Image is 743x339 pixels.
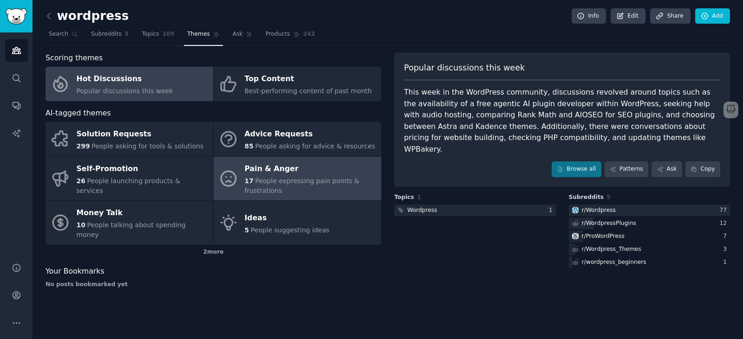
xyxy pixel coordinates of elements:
[582,245,641,254] div: r/ Wordpress_Themes
[569,243,730,255] a: r/Wordpress_Themes3
[245,211,330,225] div: Ideas
[77,221,186,238] span: People talking about spending money
[187,30,210,38] span: Themes
[214,67,381,101] a: Top ContentBest-performing content of past month
[88,27,132,46] a: Subreddits5
[719,206,730,215] div: 77
[404,87,720,155] div: This week in the WordPress community, discussions revolved around topics such as the availability...
[685,161,720,177] button: Copy
[417,194,421,200] span: 1
[77,177,85,185] span: 26
[245,72,372,87] div: Top Content
[77,127,204,142] div: Solution Requests
[611,8,645,24] a: Edit
[607,194,611,200] span: 5
[77,161,209,176] div: Self-Promotion
[77,206,209,221] div: Money Talk
[569,217,730,229] a: r/WordpressPlugins12
[245,127,375,142] div: Advice Requests
[245,87,372,95] span: Best-performing content of past month
[569,256,730,268] a: r/wordpress_beginners1
[46,245,381,260] div: 2 more
[695,8,730,24] a: Add
[245,142,254,150] span: 85
[77,142,90,150] span: 299
[723,245,730,254] div: 3
[6,8,27,25] img: GummySearch logo
[245,177,359,194] span: People expressing pain points & frustrations
[125,30,129,38] span: 5
[569,230,730,242] a: ProWordPressr/ProWordPress7
[46,281,381,289] div: No posts bookmarked yet
[582,206,616,215] div: r/ Wordpress
[245,161,377,176] div: Pain & Anger
[394,205,556,216] a: Wordpress1
[46,52,103,64] span: Scoring themes
[46,9,129,24] h2: wordpress
[46,201,213,245] a: Money Talk10People talking about spending money
[251,226,330,234] span: People suggesting ideas
[255,142,375,150] span: People asking for advice & resources
[650,8,690,24] a: Share
[229,27,256,46] a: Ask
[142,30,159,38] span: Topics
[91,30,122,38] span: Subreddits
[77,221,85,229] span: 10
[582,258,646,267] div: r/ wordpress_beginners
[394,193,414,202] span: Topics
[572,8,606,24] a: Info
[652,161,682,177] a: Ask
[572,233,579,239] img: ProWordPress
[77,87,173,95] span: Popular discussions this week
[605,161,648,177] a: Patterns
[266,30,290,38] span: Products
[163,30,175,38] span: 109
[582,219,636,228] div: r/ WordpressPlugins
[572,207,579,213] img: Wordpress
[262,27,318,46] a: Products242
[138,27,177,46] a: Topics109
[569,193,604,202] span: Subreddits
[404,62,525,74] span: Popular discussions this week
[723,232,730,241] div: 7
[245,177,254,185] span: 17
[46,108,111,119] span: AI-tagged themes
[46,122,213,156] a: Solution Requests299People asking for tools & solutions
[214,157,381,201] a: Pain & Anger17People expressing pain points & frustrations
[46,266,104,277] span: Your Bookmarks
[245,226,249,234] span: 5
[552,161,601,177] a: Browse all
[91,142,203,150] span: People asking for tools & solutions
[77,177,180,194] span: People launching products & services
[49,30,68,38] span: Search
[569,205,730,216] a: Wordpressr/Wordpress77
[719,219,730,228] div: 12
[233,30,243,38] span: Ask
[214,122,381,156] a: Advice Requests85People asking for advice & resources
[46,67,213,101] a: Hot DiscussionsPopular discussions this week
[723,258,730,267] div: 1
[77,72,173,87] div: Hot Discussions
[184,27,223,46] a: Themes
[46,157,213,201] a: Self-Promotion26People launching products & services
[407,206,437,215] div: Wordpress
[549,206,556,215] div: 1
[582,232,625,241] div: r/ ProWordPress
[214,201,381,245] a: Ideas5People suggesting ideas
[303,30,315,38] span: 242
[46,27,81,46] a: Search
